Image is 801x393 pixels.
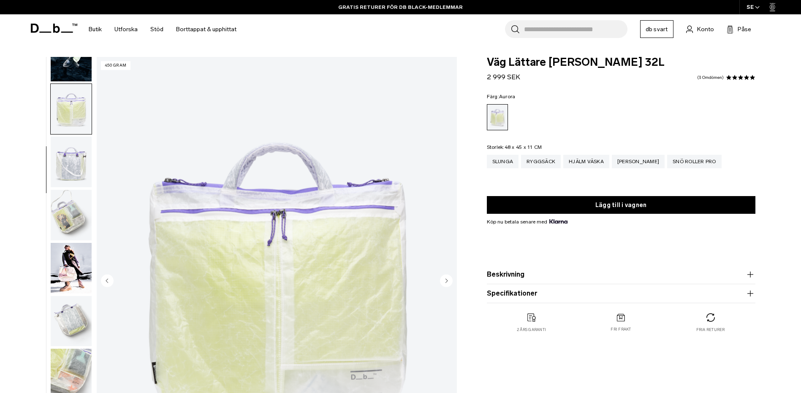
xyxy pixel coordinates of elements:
button: Weigh_Lighter_Helmet_Bag_32L_5.png [50,296,92,347]
a: Ryggsäck [521,155,561,168]
a: Slunga [487,155,519,168]
span: Konto [697,25,714,34]
img: {"höjd" => 20, "alt" => "Klarna"} [549,219,567,223]
p: Fria returer [696,327,725,333]
button: Väg Lättare Hjälmväska 32L Aurora [50,242,92,294]
button: Weigh_Lighter_Helmet_Bag_32L_3.png [50,136,92,188]
span: Påse [738,25,751,34]
img: Weigh_Lighter_Helmet_Bag_32L_2.png [51,84,92,135]
a: Polarsken [487,104,508,130]
a: Butik [89,14,102,44]
img: Väg Lättare Hjälmväska 32L Aurora [51,243,92,293]
p: 2 års garanti [517,327,546,333]
button: Specifikationer [487,288,755,299]
span: Aurora [499,94,516,100]
font: SE [747,4,754,11]
p: Fri frakt [611,326,631,332]
button: Påse [727,24,751,34]
a: Utforska [114,14,138,44]
button: Lägg till i vagnen [487,196,755,214]
a: db svart [640,20,673,38]
button: Beskrivning [487,269,755,280]
button: Weigh_Lighter_Helmet_Bag_32L_2.png [50,83,92,135]
a: Stöd [150,14,163,44]
img: Weigh_Lighter_Helmet_Bag_32L_3.png [51,137,92,187]
font: Köp nu betala senare med [487,219,547,225]
img: Weigh_Lighter_Helmet_Bag_32L_4.png [51,190,92,240]
nav: Huvudnavigering [82,14,243,44]
span: Väg Lättare [PERSON_NAME] 32L [487,57,755,68]
button: Nästa bild [440,274,453,288]
img: Weigh_Lighter_Helmet_Bag_32L_5.png [51,296,92,347]
button: Föregående bild [101,274,114,288]
font: Färg: [487,94,516,100]
a: GRATIS RETURER FÖR DB BLACK-MEDLEMMAR [338,3,463,11]
span: 2 999 SEK [487,73,520,81]
a: 3 omdömen [697,75,724,80]
a: Borttappat & upphittat [176,14,236,44]
span: 48 x 45 x 11 CM [505,144,542,150]
button: Weigh_Lighter_Helmet_Bag_32L_4.png [50,189,92,241]
a: Hjälm Väska [563,155,609,168]
a: [PERSON_NAME] [612,155,665,168]
font: Beskrivning [487,271,524,278]
a: Konto [686,24,714,34]
font: Storlek: [487,144,542,150]
font: Specifikationer [487,290,537,297]
a: Snö Roller Pro [667,155,722,168]
p: 450 gram [101,61,130,70]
